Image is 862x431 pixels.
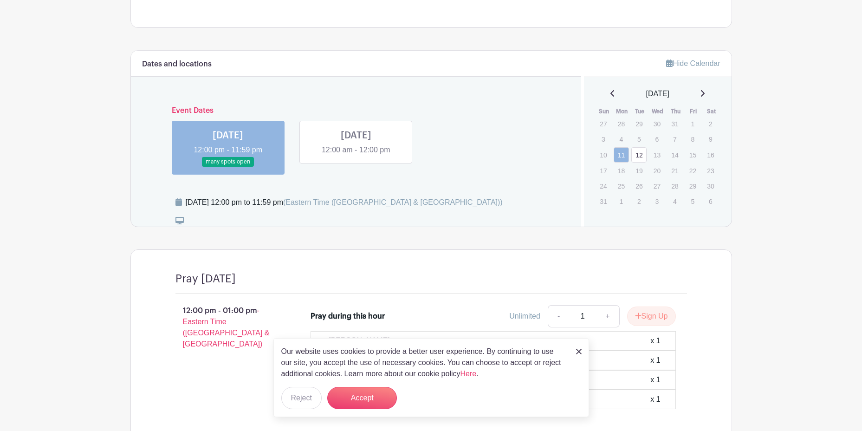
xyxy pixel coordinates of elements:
[685,163,700,178] p: 22
[631,107,649,116] th: Tue
[627,307,676,326] button: Sign Up
[649,194,665,209] p: 3
[614,117,629,131] p: 28
[703,132,718,146] p: 9
[685,117,700,131] p: 1
[509,311,540,322] div: Unlimited
[631,163,647,178] p: 19
[613,107,631,116] th: Mon
[596,148,611,162] p: 10
[548,305,569,327] a: -
[596,194,611,209] p: 31
[649,117,665,131] p: 30
[596,305,619,327] a: +
[281,387,322,409] button: Reject
[283,198,503,206] span: (Eastern Time ([GEOGRAPHIC_DATA] & [GEOGRAPHIC_DATA]))
[685,194,700,209] p: 5
[685,148,700,162] p: 15
[614,194,629,209] p: 1
[281,346,566,379] p: Our website uses cookies to provide a better user experience. By continuing to use our site, you ...
[576,349,582,354] img: close_button-5f87c8562297e5c2d7936805f587ecaba9071eb48480494691a3f1689db116b3.svg
[703,163,718,178] p: 23
[667,107,685,116] th: Thu
[703,148,718,162] p: 16
[649,132,665,146] p: 6
[667,117,682,131] p: 31
[703,117,718,131] p: 2
[703,194,718,209] p: 6
[650,335,660,346] div: x 1
[596,117,611,131] p: 27
[161,301,296,353] p: 12:00 pm - 01:00 pm
[702,107,720,116] th: Sat
[667,132,682,146] p: 7
[649,179,665,193] p: 27
[650,394,660,405] div: x 1
[614,132,629,146] p: 4
[685,132,700,146] p: 8
[614,147,629,163] a: 11
[329,335,390,346] p: [PERSON_NAME]
[667,148,682,162] p: 14
[595,107,613,116] th: Sun
[649,163,665,178] p: 20
[667,179,682,193] p: 28
[164,106,548,115] h6: Event Dates
[614,179,629,193] p: 25
[175,272,236,286] h4: Pray [DATE]
[646,88,669,99] span: [DATE]
[631,179,647,193] p: 26
[649,107,667,116] th: Wed
[631,117,647,131] p: 29
[667,163,682,178] p: 21
[666,59,720,67] a: Hide Calendar
[596,179,611,193] p: 24
[142,60,212,69] h6: Dates and locations
[631,147,647,163] a: 12
[596,163,611,178] p: 17
[703,179,718,193] p: 30
[631,132,647,146] p: 5
[650,355,660,366] div: x 1
[667,194,682,209] p: 4
[685,179,700,193] p: 29
[311,311,385,322] div: Pray during this hour
[460,370,477,378] a: Here
[685,107,703,116] th: Fri
[631,194,647,209] p: 2
[596,132,611,146] p: 3
[614,163,629,178] p: 18
[327,387,397,409] button: Accept
[186,197,503,208] div: [DATE] 12:00 pm to 11:59 pm
[650,374,660,385] div: x 1
[649,148,665,162] p: 13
